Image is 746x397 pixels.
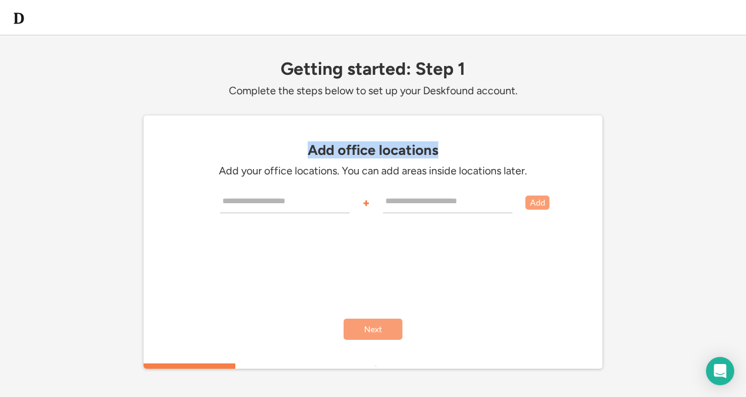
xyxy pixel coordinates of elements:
img: yH5BAEAAAAALAAAAAABAAEAAAIBRAA7 [713,8,734,29]
div: Getting started: Step 1 [144,59,602,78]
div: 20% [146,363,605,369]
div: + [362,197,370,209]
div: Open Intercom Messenger [706,357,734,385]
div: Complete the steps below to set up your Deskfound account. [144,84,602,98]
div: Add your office locations. You can add areas inside locations later. [197,164,549,178]
img: d-whitebg.png [12,11,26,25]
button: Add [525,196,549,210]
button: Next [344,319,402,340]
div: Add office locations [149,142,597,158]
